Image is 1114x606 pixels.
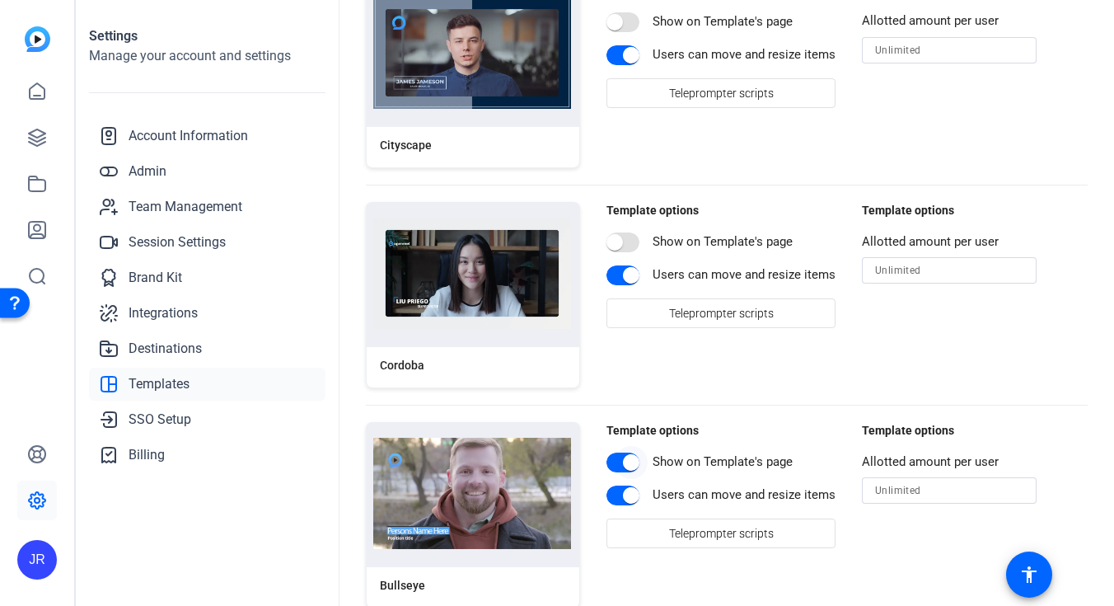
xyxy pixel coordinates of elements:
div: Template options [606,422,835,439]
span: Brand Kit [129,268,182,288]
span: Destinations [129,339,202,359]
img: Template image [373,438,571,550]
button: Teleprompter scripts [606,78,835,108]
input: Unlimited [875,481,1023,500]
img: Template image [373,218,571,329]
div: JR [17,540,57,580]
div: Template options [862,202,1037,219]
span: Templates [129,374,190,394]
a: SSO Setup [89,403,325,436]
div: Users can move and resize items [653,265,835,284]
span: SSO Setup [129,410,191,430]
div: Allotted amount per user [862,233,1037,251]
div: Users can move and resize items [653,486,835,505]
input: Unlimited [875,40,1023,60]
div: Allotted amount per user [862,453,1037,472]
h1: Settings [89,26,325,46]
div: Show on Template's page [653,12,793,31]
div: Allotted amount per user [862,12,1037,31]
div: Users can move and resize items [653,45,835,64]
a: Destinations [89,332,325,365]
a: Account Information [89,120,325,153]
a: Templates [89,368,325,401]
a: Integrations [89,297,325,330]
a: Billing [89,439,325,472]
div: Show on Template's page [653,233,793,251]
span: Integrations [129,303,198,323]
div: Cityscape [380,137,432,154]
a: Admin [89,155,325,188]
span: Session Settings [129,233,226,252]
button: Teleprompter scripts [606,298,835,328]
span: Account Information [129,126,248,146]
a: Team Management [89,190,325,223]
h2: Manage your account and settings [89,46,325,66]
div: Show on Template's page [653,453,793,472]
img: blue-gradient.svg [25,26,50,52]
a: Session Settings [89,226,325,259]
button: Teleprompter scripts [606,519,835,548]
mat-icon: accessibility [1019,565,1039,585]
input: Unlimited [875,261,1023,280]
div: Template options [606,202,835,219]
div: Bullseye [380,577,425,594]
span: Team Management [129,197,242,217]
span: Admin [129,162,166,181]
span: Teleprompter scripts [669,78,774,109]
span: Teleprompter scripts [669,518,774,549]
div: Cordoba [380,357,424,374]
span: Billing [129,445,165,465]
div: Template options [862,422,1037,439]
span: Teleprompter scripts [669,298,774,329]
a: Brand Kit [89,261,325,294]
